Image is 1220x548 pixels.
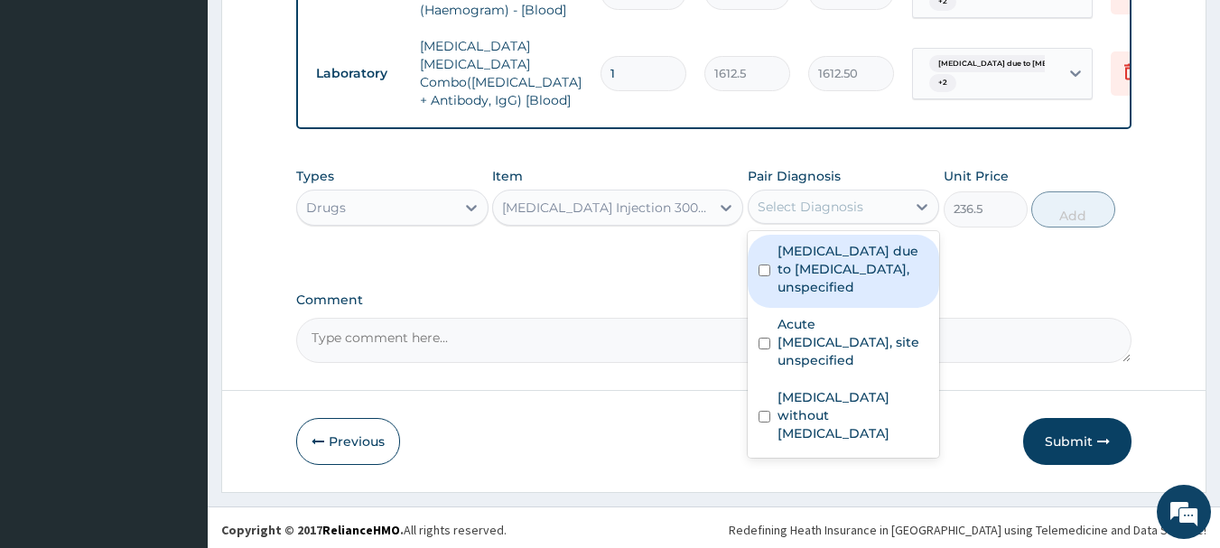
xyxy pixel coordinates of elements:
img: d_794563401_company_1708531726252_794563401 [33,90,73,135]
label: Pair Diagnosis [748,167,841,185]
div: [MEDICAL_DATA] Injection 300mg/2ml [502,199,712,217]
div: Chat with us now [94,101,303,125]
button: Submit [1023,418,1132,465]
span: We're online! [105,161,249,343]
div: Drugs [306,199,346,217]
div: Minimize live chat window [296,9,340,52]
label: Comment [296,293,1132,308]
a: RelianceHMO [322,522,400,538]
label: Types [296,169,334,184]
div: Select Diagnosis [758,198,863,216]
button: Previous [296,418,400,465]
textarea: Type your message and hit 'Enter' [9,360,344,423]
button: Add [1031,191,1115,228]
td: Laboratory [307,57,411,90]
div: Redefining Heath Insurance in [GEOGRAPHIC_DATA] using Telemedicine and Data Science! [729,521,1206,539]
label: Item [492,167,523,185]
label: [MEDICAL_DATA] without [MEDICAL_DATA] [778,388,929,442]
span: [MEDICAL_DATA] due to [MEDICAL_DATA] falc... [929,55,1129,73]
label: Unit Price [944,167,1009,185]
label: [MEDICAL_DATA] due to [MEDICAL_DATA], unspecified [778,242,929,296]
td: [MEDICAL_DATA] [MEDICAL_DATA] Combo([MEDICAL_DATA]+ Antibody, IgG) [Blood] [411,28,591,118]
strong: Copyright © 2017 . [221,522,404,538]
span: + 2 [929,74,956,92]
label: Acute [MEDICAL_DATA], site unspecified [778,315,929,369]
